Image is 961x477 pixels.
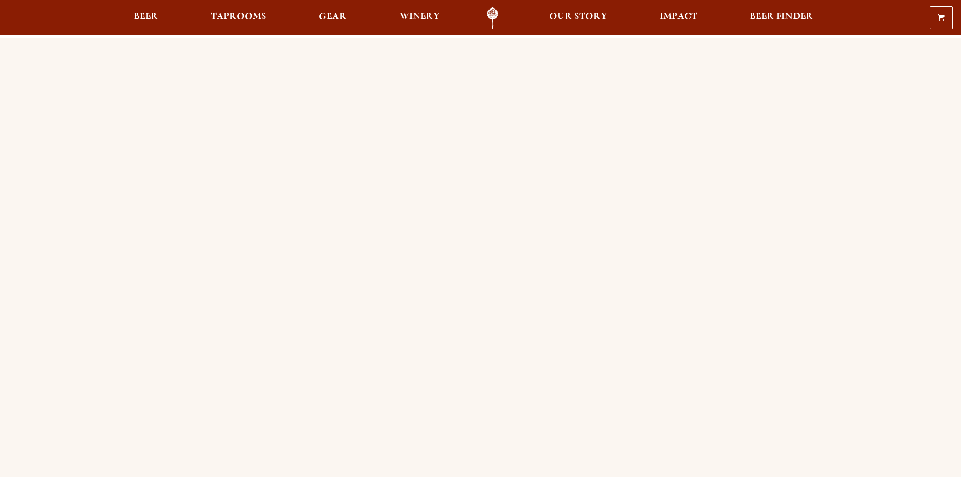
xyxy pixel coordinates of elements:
[211,13,266,21] span: Taprooms
[127,7,165,29] a: Beer
[400,13,440,21] span: Winery
[319,13,347,21] span: Gear
[543,7,614,29] a: Our Story
[750,13,813,21] span: Beer Finder
[204,7,273,29] a: Taprooms
[134,13,158,21] span: Beer
[474,7,512,29] a: Odell Home
[393,7,446,29] a: Winery
[660,13,697,21] span: Impact
[312,7,353,29] a: Gear
[743,7,820,29] a: Beer Finder
[549,13,607,21] span: Our Story
[653,7,704,29] a: Impact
